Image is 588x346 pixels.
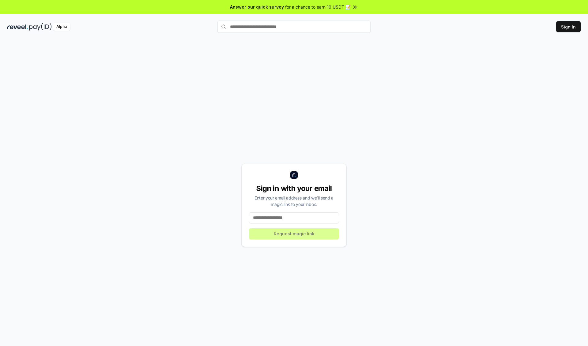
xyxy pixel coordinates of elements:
div: Alpha [53,23,70,31]
img: logo_small [290,171,298,179]
img: pay_id [29,23,52,31]
div: Sign in with your email [249,184,339,193]
span: Answer our quick survey [230,4,284,10]
button: Sign In [556,21,581,32]
img: reveel_dark [7,23,28,31]
span: for a chance to earn 10 USDT 📝 [285,4,351,10]
div: Enter your email address and we’ll send a magic link to your inbox. [249,195,339,207]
